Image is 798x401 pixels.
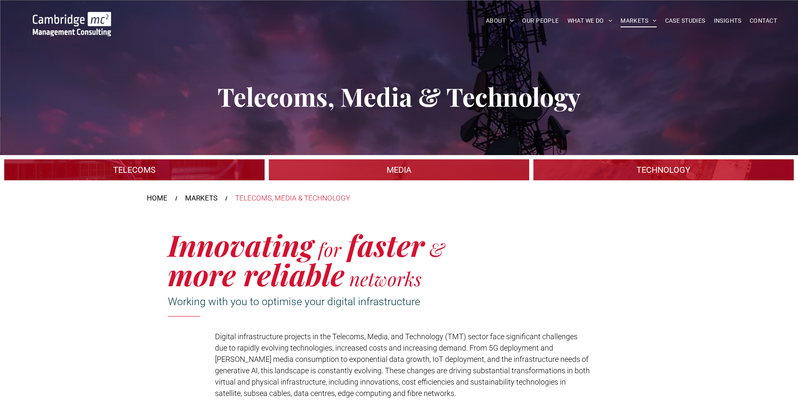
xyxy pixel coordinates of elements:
[168,254,345,294] span: more reliable
[347,225,424,264] span: faster
[217,79,581,113] span: Telecoms, Media & Technology
[147,193,167,204] a: HOME
[318,236,341,261] span: for
[349,266,422,291] span: networks
[235,193,350,204] div: TELECOMS, MEDIA & TECHNOLOGY
[168,295,420,308] span: Working with you to optimise your digital infrastructure
[482,14,518,27] a: ABOUT
[269,159,529,180] a: Media | Cambridge Management Consulting
[33,13,111,22] a: Your Business Transformed | Cambridge Management Consulting
[745,14,781,27] a: CONTACT
[710,14,745,27] a: INSIGHTS
[563,14,617,27] a: WHAT WE DO
[147,193,652,204] nav: Breadcrumbs
[33,12,111,36] img: Go to Homepage
[533,159,794,180] a: A large mall with arched glass roof
[185,193,217,204] a: MARKETS
[168,225,313,264] span: Innovating
[215,332,590,398] span: Digital infrastructure projects in the Telecoms, Media, and Technology (TMT) sector face signific...
[4,159,265,180] a: An industrial plant
[661,14,710,27] a: CASE STUDIES
[616,14,660,27] a: MARKETS
[429,236,445,261] span: &
[518,14,563,27] a: OUR PEOPLE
